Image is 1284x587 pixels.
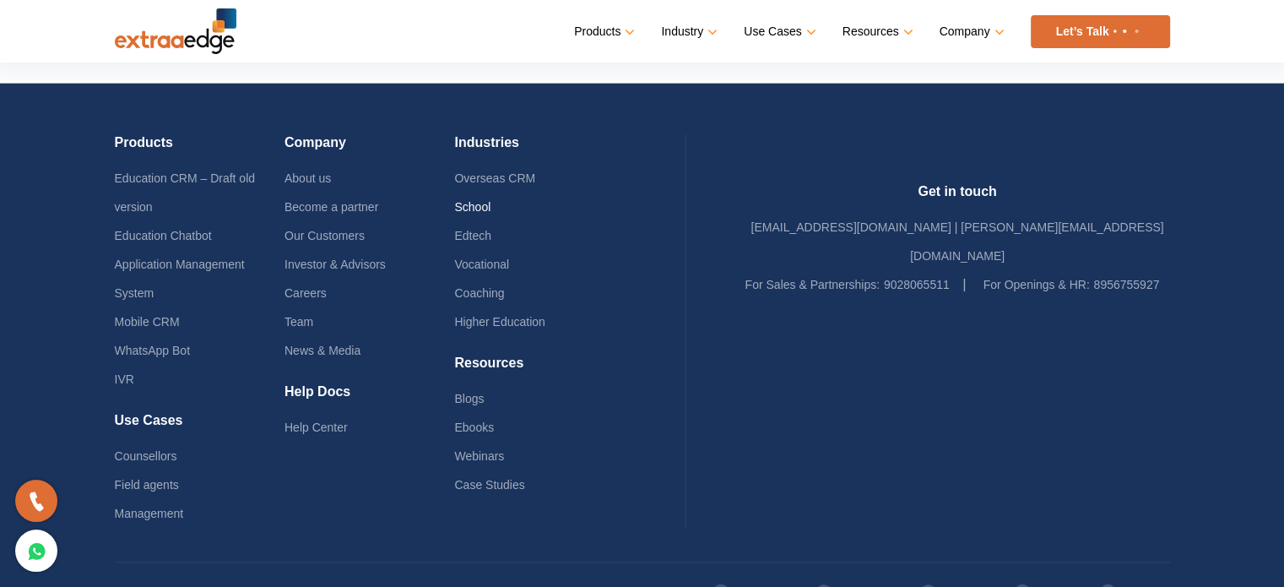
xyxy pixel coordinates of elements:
[842,19,910,44] a: Resources
[454,449,504,463] a: Webinars
[284,229,365,242] a: Our Customers
[454,392,484,405] a: Blogs
[284,200,378,214] a: Become a partner
[983,270,1090,299] label: For Openings & HR:
[115,315,180,329] a: Mobile CRM
[454,171,535,185] a: Overseas CRM
[115,171,256,214] a: Education CRM – Draft old version
[284,286,327,300] a: Careers
[574,19,631,44] a: Products
[745,183,1170,213] h4: Get in touch
[115,507,184,520] a: Management
[661,19,714,44] a: Industry
[940,19,1001,44] a: Company
[744,19,812,44] a: Use Cases
[454,258,509,271] a: Vocational
[115,372,134,386] a: IVR
[284,383,454,413] h4: Help Docs
[284,315,313,329] a: Team
[115,258,245,300] a: Application Management System
[115,134,284,164] h4: Products
[745,270,880,299] label: For Sales & Partnerships:
[884,278,950,291] a: 9028065511
[454,355,624,384] h4: Resources
[284,134,454,164] h4: Company
[454,421,494,434] a: Ebooks
[454,315,544,329] a: Higher Education
[750,220,1163,263] a: [EMAIL_ADDRESS][DOMAIN_NAME] | [PERSON_NAME][EMAIL_ADDRESS][DOMAIN_NAME]
[284,171,331,185] a: About us
[454,134,624,164] h4: Industries
[115,412,284,442] h4: Use Cases
[284,344,360,357] a: News & Media
[115,478,179,492] a: Field agents
[115,344,191,357] a: WhatsApp Bot
[1031,15,1170,48] a: Let’s Talk
[284,258,386,271] a: Investor & Advisors
[115,449,177,463] a: Counsellors
[1093,278,1159,291] a: 8956755927
[454,200,490,214] a: School
[115,229,212,242] a: Education Chatbot
[454,229,491,242] a: Edtech
[284,421,348,434] a: Help Center
[454,478,524,492] a: Case Studies
[454,286,504,300] a: Coaching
